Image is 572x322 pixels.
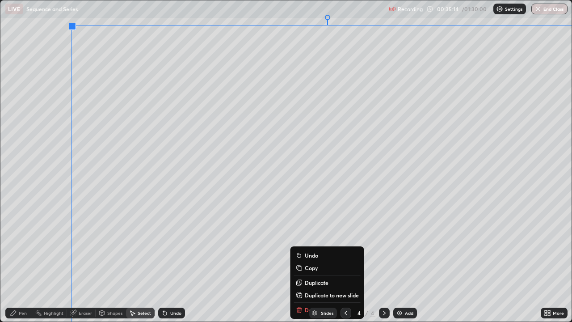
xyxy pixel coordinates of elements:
[294,250,361,261] button: Undo
[305,279,328,286] p: Duplicate
[321,311,333,315] div: Slides
[79,311,92,315] div: Eraser
[26,5,78,13] p: Sequence and Series
[398,6,423,13] p: Recording
[19,311,27,315] div: Pen
[496,5,503,13] img: class-settings-icons
[305,292,359,299] p: Duplicate to new slide
[294,290,361,301] button: Duplicate to new slide
[305,264,318,271] p: Copy
[305,252,318,259] p: Undo
[534,5,542,13] img: end-class-cross
[170,311,181,315] div: Undo
[370,309,375,317] div: 4
[44,311,63,315] div: Highlight
[396,309,403,317] img: add-slide-button
[294,263,361,273] button: Copy
[294,277,361,288] button: Duplicate
[138,311,151,315] div: Select
[405,311,413,315] div: Add
[366,310,368,316] div: /
[553,311,564,315] div: More
[389,5,396,13] img: recording.375f2c34.svg
[107,311,122,315] div: Shapes
[8,5,20,13] p: LIVE
[505,7,522,11] p: Settings
[355,310,364,316] div: 4
[531,4,568,14] button: End Class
